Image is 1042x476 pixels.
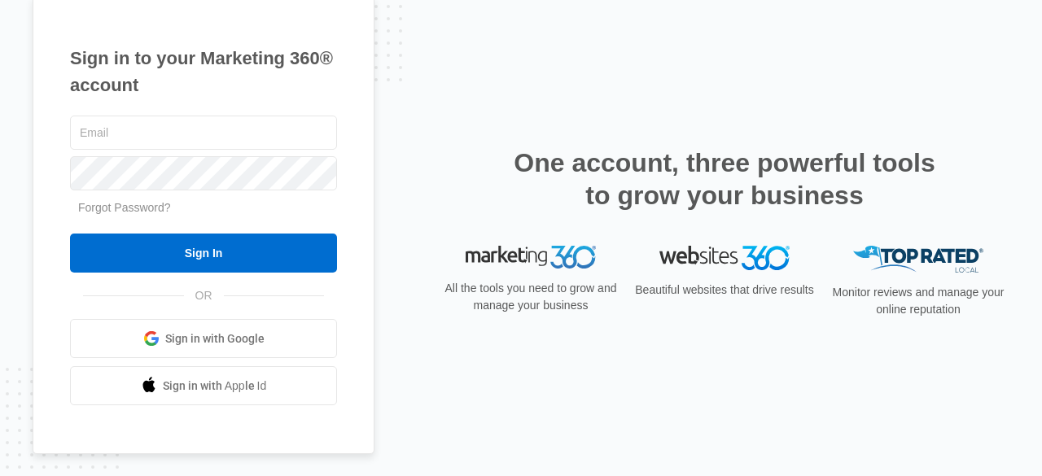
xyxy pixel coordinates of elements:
[509,146,940,212] h2: One account, three powerful tools to grow your business
[70,366,337,405] a: Sign in with Apple Id
[70,45,337,98] h1: Sign in to your Marketing 360® account
[70,234,337,273] input: Sign In
[659,246,790,269] img: Websites 360
[184,287,224,304] span: OR
[466,246,596,269] img: Marketing 360
[165,330,265,347] span: Sign in with Google
[70,116,337,150] input: Email
[440,280,622,314] p: All the tools you need to grow and manage your business
[78,201,171,214] a: Forgot Password?
[70,319,337,358] a: Sign in with Google
[853,246,983,273] img: Top Rated Local
[163,378,267,395] span: Sign in with Apple Id
[633,282,816,299] p: Beautiful websites that drive results
[827,284,1009,318] p: Monitor reviews and manage your online reputation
